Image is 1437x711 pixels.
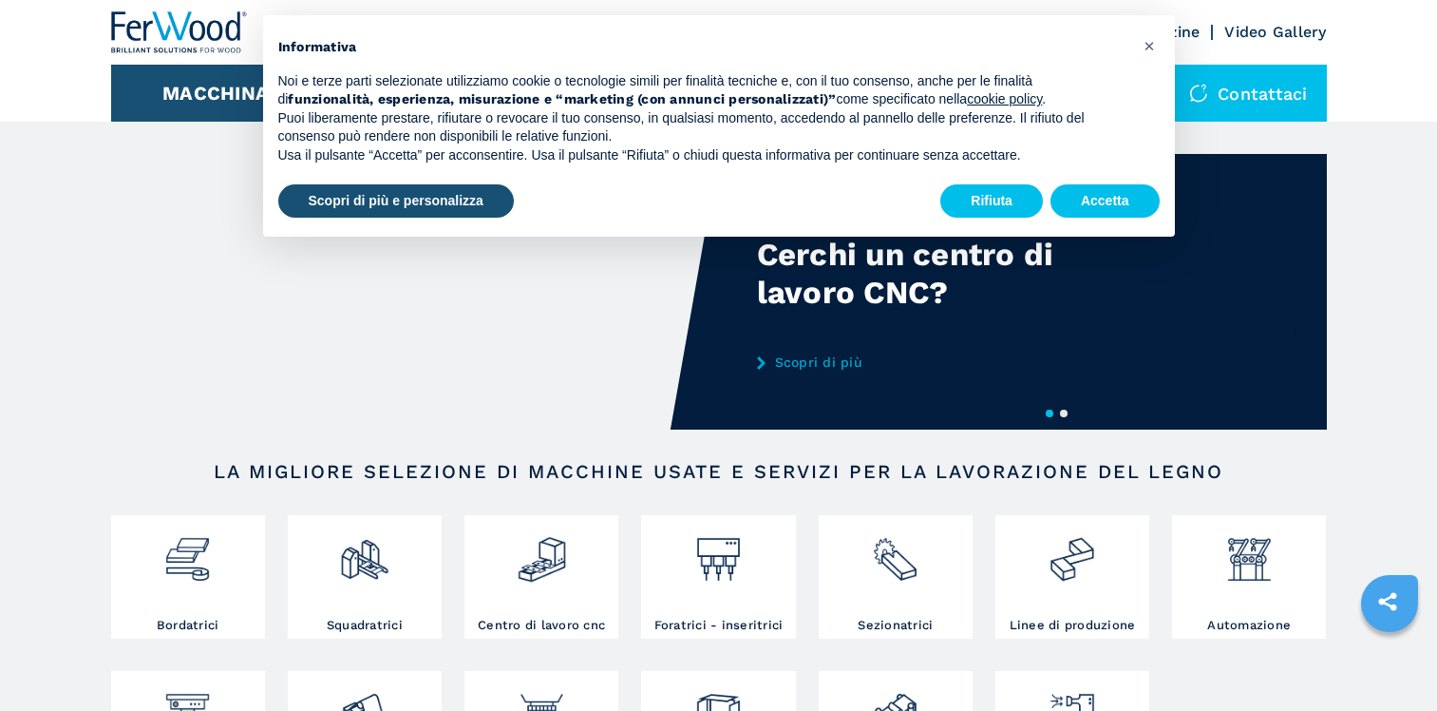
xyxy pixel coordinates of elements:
a: Squadratrici [288,515,442,639]
button: Rifiuta [940,184,1043,219]
p: Noi e terze parti selezionate utilizziamo cookie o tecnologie simili per finalità tecniche e, con... [278,72,1129,109]
a: sharethis [1364,578,1411,625]
a: Linee di produzione [995,515,1149,639]
a: Automazione [1172,515,1326,639]
button: 1 [1046,410,1053,417]
a: Centro di lavoro cnc [464,515,618,639]
img: centro_di_lavoro_cnc_2.png [517,520,567,585]
h3: Linee di produzione [1010,617,1136,634]
h2: LA MIGLIORE SELEZIONE DI MACCHINE USATE E SERVIZI PER LA LAVORAZIONE DEL LEGNO [172,460,1266,483]
h3: Automazione [1207,617,1291,634]
a: cookie policy [967,91,1042,106]
span: × [1144,34,1155,57]
p: Usa il pulsante “Accetta” per acconsentire. Usa il pulsante “Rifiuta” o chiudi questa informativa... [278,146,1129,165]
a: Video Gallery [1224,23,1326,41]
strong: funzionalità, esperienza, misurazione e “marketing (con annunci personalizzati)” [288,91,836,106]
a: Bordatrici [111,515,265,639]
video: Your browser does not support the video tag. [111,154,719,430]
button: Chiudi questa informativa [1135,30,1165,61]
img: squadratrici_2.png [339,520,389,585]
img: Contattaci [1189,84,1208,103]
img: foratrici_inseritrici_2.png [693,520,744,585]
img: Ferwood [111,11,248,53]
a: Foratrici - inseritrici [641,515,795,639]
img: automazione.png [1224,520,1275,585]
a: Scopri di più [757,355,1129,370]
h3: Squadratrici [327,617,403,634]
h2: Informativa [278,38,1129,57]
img: linee_di_produzione_2.png [1047,520,1097,585]
img: bordatrici_1.png [162,520,213,585]
img: sezionatrici_2.png [870,520,920,585]
button: 2 [1060,410,1068,417]
h3: Foratrici - inseritrici [654,617,784,634]
h3: Sezionatrici [858,617,933,634]
h3: Centro di lavoro cnc [478,617,605,634]
p: Puoi liberamente prestare, rifiutare o revocare il tuo consenso, in qualsiasi momento, accedendo ... [278,109,1129,146]
a: Sezionatrici [819,515,973,639]
h3: Bordatrici [157,617,219,634]
button: Accetta [1050,184,1160,219]
div: Contattaci [1170,65,1327,122]
button: Scopri di più e personalizza [278,184,514,219]
button: Macchinari [162,82,289,105]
